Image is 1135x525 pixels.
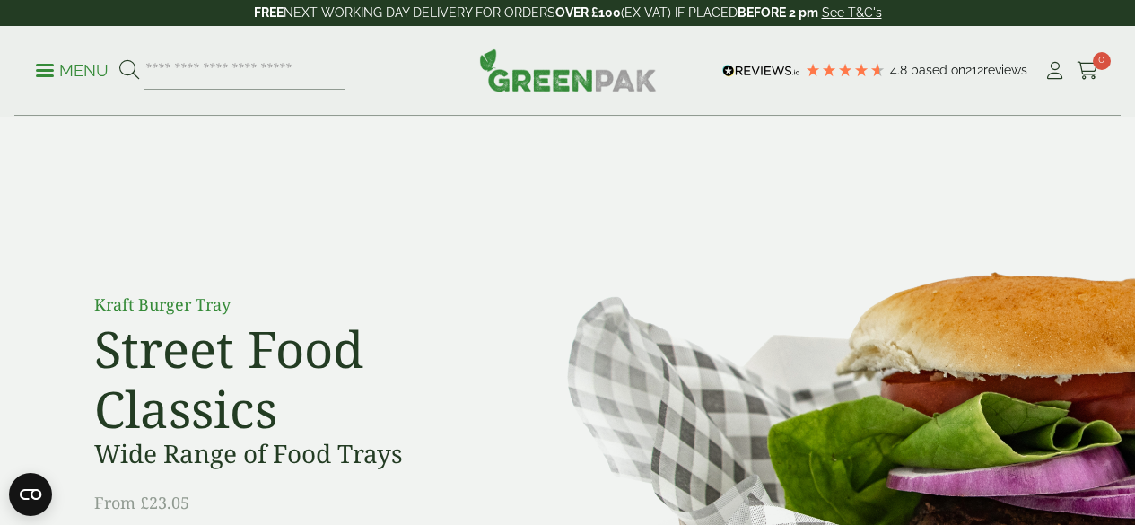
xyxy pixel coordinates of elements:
[1093,52,1111,70] span: 0
[822,5,882,20] a: See T&C's
[555,5,621,20] strong: OVER £100
[722,65,800,77] img: REVIEWS.io
[9,473,52,516] button: Open CMP widget
[890,63,911,77] span: 4.8
[479,48,657,92] img: GreenPak Supplies
[254,5,284,20] strong: FREE
[911,63,965,77] span: Based on
[94,319,498,439] h2: Street Food Classics
[965,63,983,77] span: 212
[1077,62,1099,80] i: Cart
[94,492,189,513] span: From £23.05
[36,60,109,82] p: Menu
[805,62,886,78] div: 4.79 Stars
[983,63,1027,77] span: reviews
[1043,62,1066,80] i: My Account
[36,60,109,78] a: Menu
[1077,57,1099,84] a: 0
[94,439,498,469] h3: Wide Range of Food Trays
[738,5,818,20] strong: BEFORE 2 pm
[94,293,498,317] p: Kraft Burger Tray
